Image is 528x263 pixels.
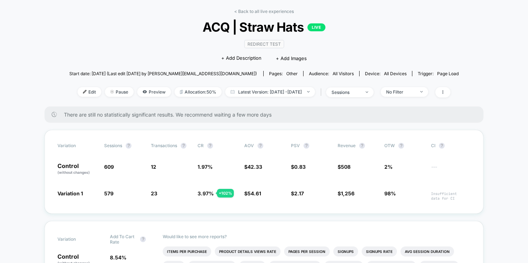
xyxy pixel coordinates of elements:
span: | [319,87,326,98]
li: Signups Rate [362,246,397,257]
img: rebalance [180,90,183,94]
button: ? [258,143,263,149]
span: 98% [384,190,396,196]
span: $ [338,190,355,196]
button: ? [181,143,186,149]
span: + Add Description [221,55,261,62]
span: 12 [151,164,156,170]
span: 1.97 % [198,164,213,170]
button: ? [140,236,146,242]
span: CI [431,143,471,149]
span: (without changes) [57,170,90,174]
span: 23 [151,190,157,196]
img: end [366,91,368,93]
span: 0.83 [294,164,306,170]
span: 3.97 % [198,190,214,196]
span: Start date: [DATE] (Last edit [DATE] by [PERSON_NAME][EMAIL_ADDRESS][DOMAIN_NAME]) [69,71,257,76]
span: other [286,71,298,76]
span: Redirect Test [244,40,284,48]
img: calendar [231,90,235,94]
li: Product Details Views Rate [215,246,281,257]
span: 508 [341,164,351,170]
div: + 102 % [217,189,234,198]
img: end [307,91,310,92]
span: Sessions [104,143,122,148]
button: ? [359,143,365,149]
span: 42.33 [247,164,262,170]
span: 54.61 [247,190,261,196]
span: 579 [104,190,114,196]
span: PSV [291,143,300,148]
button: ? [398,143,404,149]
span: $ [244,164,262,170]
img: end [110,90,114,94]
div: Audience: [309,71,354,76]
span: + Add Images [276,55,307,61]
span: 609 [104,164,114,170]
span: Device: [359,71,412,76]
span: $ [291,164,306,170]
span: $ [291,190,304,196]
div: Pages: [269,71,298,76]
button: ? [304,143,309,149]
span: Allocation: 50% [175,87,222,97]
li: Pages Per Session [284,246,330,257]
p: LIVE [307,23,325,31]
span: CR [198,143,204,148]
li: Avg Session Duration [400,246,454,257]
p: Would like to see more reports? [163,234,471,239]
span: AOV [244,143,254,148]
div: sessions [332,90,360,95]
span: There are still no statistically significant results. We recommend waiting a few more days [64,112,469,118]
img: edit [83,90,87,94]
div: No Filter [386,89,415,95]
span: All Visitors [333,71,354,76]
span: Add To Cart Rate [110,234,136,245]
span: all devices [384,71,407,76]
span: Variation [57,143,97,149]
li: Items Per Purchase [163,246,211,257]
span: $ [244,190,261,196]
span: Variation 1 [57,190,83,196]
button: ? [439,143,445,149]
button: ? [207,143,213,149]
span: Preview [137,87,171,97]
span: 2% [384,164,393,170]
span: --- [431,165,471,175]
p: Control [57,163,97,175]
span: 2.17 [294,190,304,196]
span: Page Load [437,71,459,76]
span: Pause [105,87,134,97]
img: end [420,91,423,92]
li: Signups [333,246,358,257]
span: Variation [57,234,97,245]
span: $ [338,164,351,170]
span: 8.54 % [110,254,126,260]
span: Revenue [338,143,356,148]
div: Trigger: [418,71,459,76]
span: OTW [384,143,424,149]
span: Insufficient data for CI [431,191,471,201]
a: < Back to all live experiences [234,9,294,14]
span: Edit [78,87,101,97]
button: ? [126,143,131,149]
span: Latest Version: [DATE] - [DATE] [225,87,315,97]
span: ACQ | Straw Hats [89,19,439,35]
span: Transactions [151,143,177,148]
span: 1,256 [341,190,355,196]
